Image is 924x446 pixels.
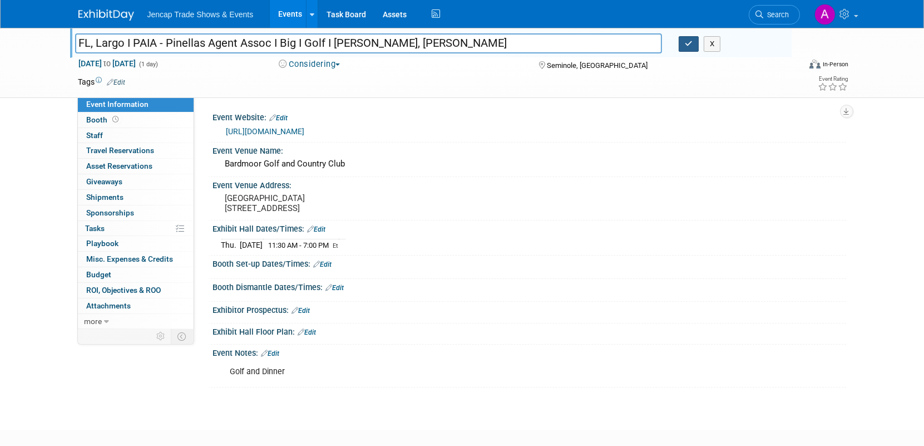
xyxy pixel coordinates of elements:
[213,279,846,293] div: Booth Dismantle Dates/Times:
[213,143,846,156] div: Event Venue Name:
[213,177,846,191] div: Event Venue Address:
[333,242,339,249] span: Et
[102,59,113,68] span: to
[78,9,134,21] img: ExhibitDay
[87,254,174,263] span: Misc. Expenses & Credits
[270,114,288,122] a: Edit
[78,205,194,220] a: Sponsorships
[78,314,194,329] a: more
[818,76,848,82] div: Event Rating
[147,10,254,19] span: Jencap Trade Shows & Events
[87,146,155,155] span: Travel Reservations
[87,177,123,186] span: Giveaways
[111,115,121,124] span: Booth not reserved yet
[213,109,846,124] div: Event Website:
[78,221,194,236] a: Tasks
[78,97,194,112] a: Event Information
[87,270,112,279] span: Budget
[87,115,121,124] span: Booth
[704,36,721,52] button: X
[298,329,317,336] a: Edit
[225,193,465,213] pre: [GEOGRAPHIC_DATA] [STREET_ADDRESS]
[213,220,846,235] div: Exhibit Hall Dates/Times:
[221,155,838,173] div: Bardmoor Golf and Country Club
[86,224,105,233] span: Tasks
[240,239,263,251] td: [DATE]
[734,58,849,75] div: Event Format
[547,61,648,70] span: Seminole, [GEOGRAPHIC_DATA]
[261,350,280,357] a: Edit
[822,60,848,68] div: In-Person
[223,361,724,383] div: Golf and Dinner
[275,58,344,70] button: Considering
[809,60,821,68] img: Format-Inperson.png
[78,236,194,251] a: Playbook
[78,112,194,128] a: Booth
[814,4,836,25] img: Allison Sharpe
[78,159,194,174] a: Asset Reservations
[326,284,344,292] a: Edit
[87,131,103,140] span: Staff
[78,190,194,205] a: Shipments
[139,61,159,68] span: (1 day)
[78,298,194,313] a: Attachments
[226,127,305,136] a: [URL][DOMAIN_NAME]
[269,241,329,249] span: 11:30 AM - 7:00 PM
[78,267,194,282] a: Budget
[213,302,846,316] div: Exhibitor Prospectus:
[78,252,194,267] a: Misc. Expenses & Credits
[87,208,135,217] span: Sponsorships
[221,239,240,251] td: Thu.
[78,143,194,158] a: Travel Reservations
[213,345,846,359] div: Event Notes:
[107,79,126,86] a: Edit
[764,11,789,19] span: Search
[78,283,194,298] a: ROI, Objectives & ROO
[87,301,131,310] span: Attachments
[171,329,194,344] td: Toggle Event Tabs
[78,58,137,68] span: [DATE] [DATE]
[152,329,171,344] td: Personalize Event Tab Strip
[213,324,846,338] div: Exhibit Hall Floor Plan:
[78,174,194,189] a: Giveaways
[87,286,161,295] span: ROI, Objectives & ROO
[314,261,332,268] a: Edit
[292,307,310,315] a: Edit
[87,100,149,109] span: Event Information
[85,317,102,326] span: more
[78,76,126,87] td: Tags
[749,5,800,24] a: Search
[78,128,194,143] a: Staff
[213,256,846,270] div: Booth Set-up Dates/Times:
[308,226,326,233] a: Edit
[87,193,124,202] span: Shipments
[87,239,119,248] span: Playbook
[87,161,153,170] span: Asset Reservations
